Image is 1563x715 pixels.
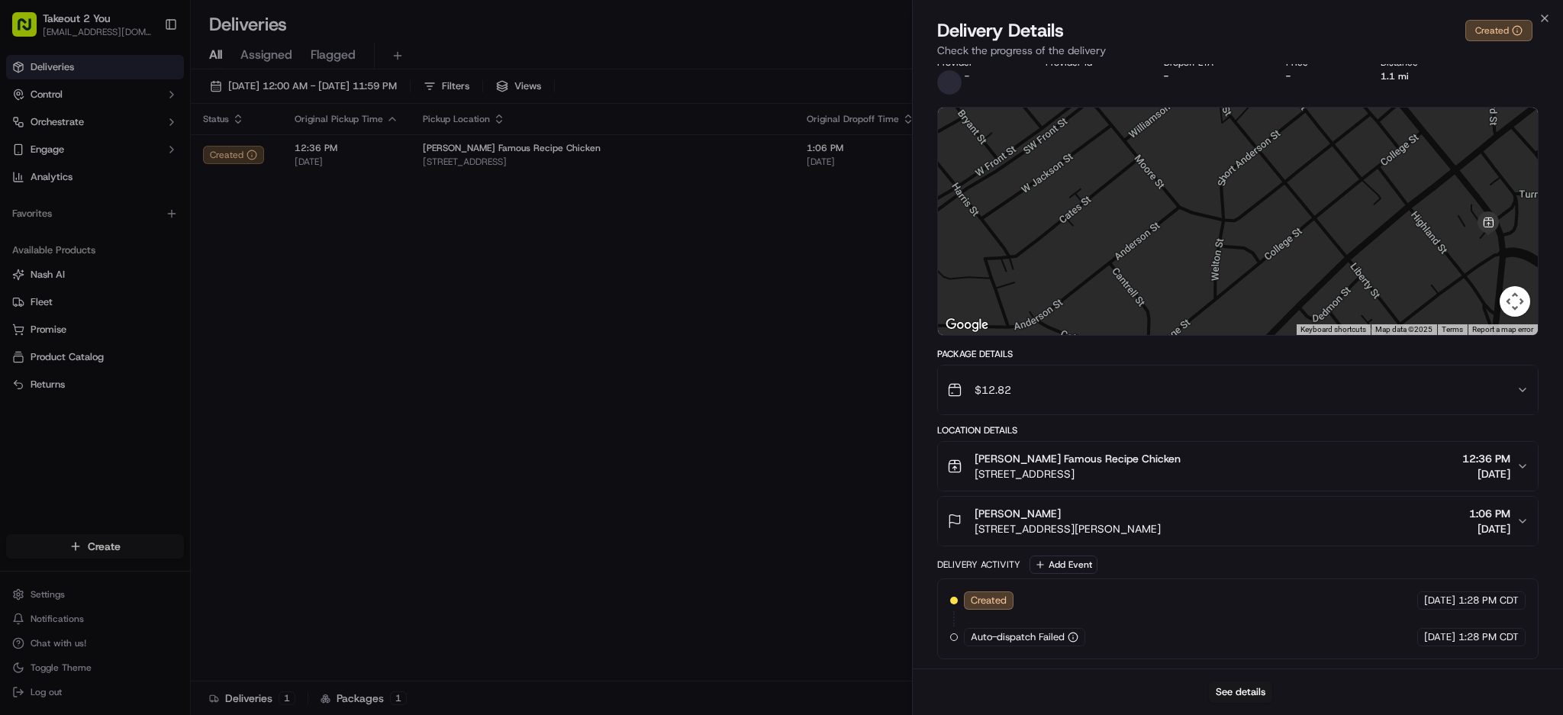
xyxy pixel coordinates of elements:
span: 1:06 PM [1469,506,1510,521]
input: Got a question? Start typing here... [40,98,275,114]
span: [DATE] [1424,630,1455,644]
span: Knowledge Base [31,341,117,356]
img: 1736555255976-a54dd68f-1ca7-489b-9aae-adbdc363a1c4 [15,146,43,173]
button: See all [237,195,278,214]
button: Created [1465,20,1532,41]
div: - [1164,70,1262,82]
span: $12.82 [975,382,1011,398]
div: - [1286,70,1356,82]
span: [STREET_ADDRESS][PERSON_NAME] [975,521,1161,536]
div: Past conversations [15,198,102,211]
span: [DATE] [59,237,90,249]
a: 📗Knowledge Base [9,335,123,362]
p: Check the progress of the delivery [937,43,1539,58]
div: Package Details [937,348,1539,360]
a: 💻API Documentation [123,335,251,362]
button: Keyboard shortcuts [1300,324,1366,335]
img: 1736555255976-a54dd68f-1ca7-489b-9aae-adbdc363a1c4 [31,279,43,291]
div: We're available if you need us! [69,161,210,173]
button: Add Event [1030,556,1097,574]
a: Terms (opens in new tab) [1442,325,1463,333]
span: 12:36 PM [1462,451,1510,466]
img: 5e9a9d7314ff4150bce227a61376b483.jpg [32,146,60,173]
span: [STREET_ADDRESS] [975,466,1181,481]
a: Report a map error [1472,325,1533,333]
span: API Documentation [144,341,245,356]
button: Map camera controls [1500,286,1530,317]
span: [PERSON_NAME] [975,506,1061,521]
span: [DATE] [135,278,166,290]
button: Start new chat [259,150,278,169]
span: [DATE] [1424,594,1455,607]
span: [DATE] [1469,521,1510,536]
button: [PERSON_NAME][STREET_ADDRESS][PERSON_NAME]1:06 PM[DATE] [938,497,1538,546]
p: Welcome 👋 [15,61,278,85]
span: [DATE] [1462,466,1510,481]
button: See details [1209,681,1272,703]
span: Map data ©2025 [1375,325,1432,333]
span: [PERSON_NAME] [47,278,124,290]
a: Powered byPylon [108,378,185,390]
span: 1:28 PM CDT [1458,630,1519,644]
button: $12.82 [938,366,1538,414]
span: • [127,278,132,290]
button: [PERSON_NAME] Famous Recipe Chicken[STREET_ADDRESS]12:36 PM[DATE] [938,442,1538,491]
span: Delivery Details [937,18,1064,43]
div: Start new chat [69,146,250,161]
a: Open this area in Google Maps (opens a new window) [942,315,992,335]
span: - [965,70,969,82]
span: Created [971,594,1007,607]
img: Google [942,315,992,335]
img: Nash [15,15,46,46]
span: Auto-dispatch Failed [971,630,1065,644]
span: • [50,237,56,249]
div: 1.1 mi [1381,70,1466,82]
div: 📗 [15,343,27,355]
img: Liam S. [15,263,40,288]
span: 1:28 PM CDT [1458,594,1519,607]
div: Location Details [937,424,1539,436]
div: Delivery Activity [937,559,1020,571]
div: 💻 [129,343,141,355]
span: [PERSON_NAME] Famous Recipe Chicken [975,451,1181,466]
span: Pylon [152,378,185,390]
